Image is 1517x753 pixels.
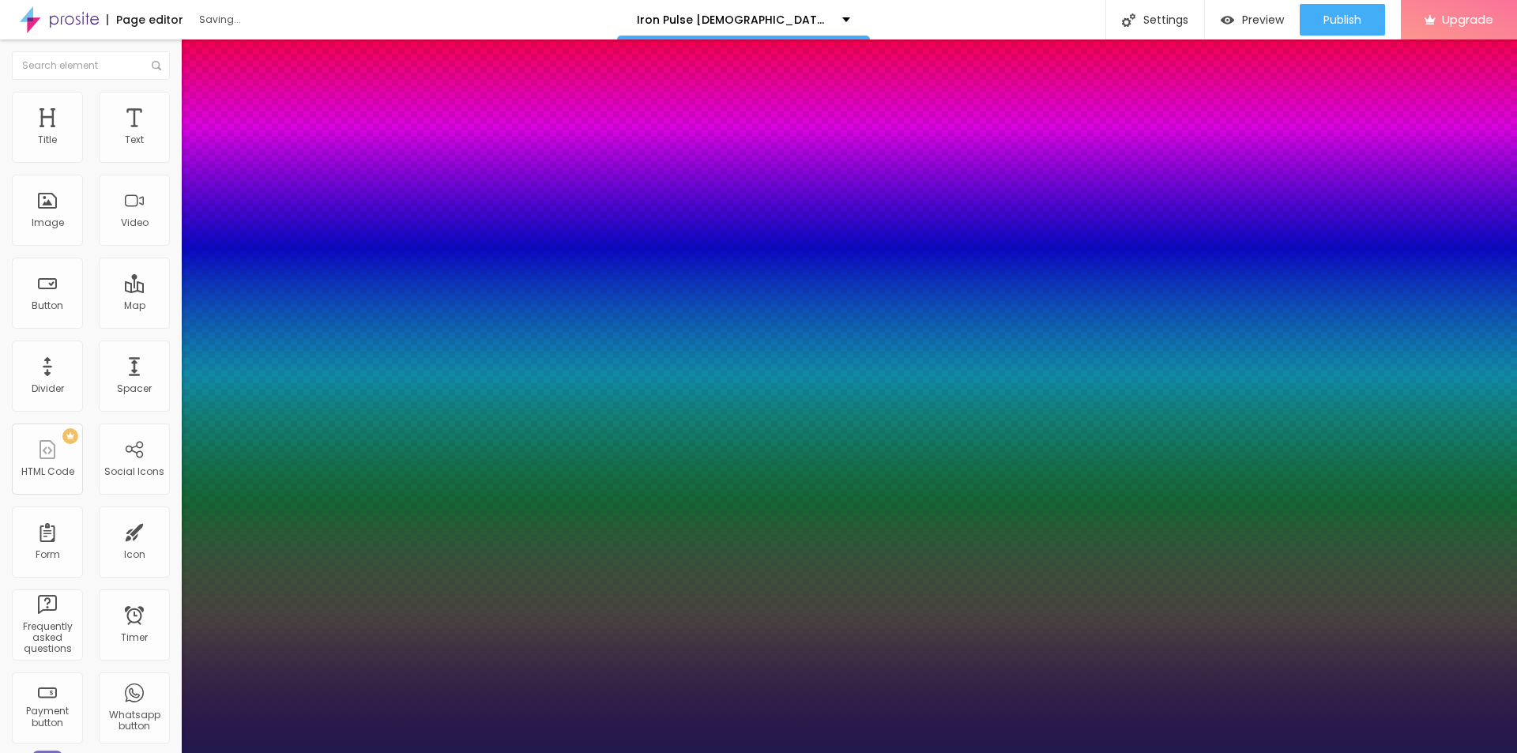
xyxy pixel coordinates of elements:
[125,134,144,145] div: Text
[32,383,64,394] div: Divider
[32,217,64,228] div: Image
[107,14,183,25] div: Page editor
[1442,13,1493,26] span: Upgrade
[199,15,381,24] div: Saving...
[121,217,149,228] div: Video
[38,134,57,145] div: Title
[1221,13,1234,27] img: view-1.svg
[32,300,63,311] div: Button
[1300,4,1385,36] button: Publish
[16,621,78,655] div: Frequently asked questions
[16,706,78,729] div: Payment button
[124,300,145,311] div: Map
[36,549,60,560] div: Form
[1122,13,1135,27] img: Icone
[103,710,165,732] div: Whatsapp button
[121,632,148,643] div: Timer
[124,549,145,560] div: Icon
[637,14,830,25] p: Iron Pulse [DEMOGRAPHIC_DATA][MEDICAL_DATA]
[12,51,170,80] input: Search element
[1242,13,1284,26] span: Preview
[1323,13,1361,26] span: Publish
[104,466,164,477] div: Social Icons
[117,383,152,394] div: Spacer
[152,61,161,70] img: Icone
[21,466,74,477] div: HTML Code
[1205,4,1300,36] button: Preview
